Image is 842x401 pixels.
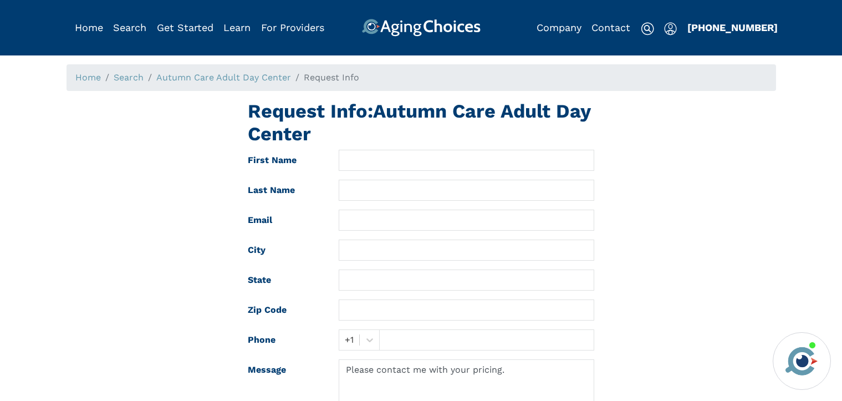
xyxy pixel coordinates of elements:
[113,22,146,33] a: Search
[537,22,581,33] a: Company
[67,64,776,91] nav: breadcrumb
[223,22,251,33] a: Learn
[114,72,144,83] a: Search
[239,150,330,171] label: First Name
[641,22,654,35] img: search-icon.svg
[239,210,330,231] label: Email
[239,329,330,351] label: Phone
[156,72,291,83] a: Autumn Care Adult Day Center
[664,19,677,37] div: Popover trigger
[248,100,594,145] h1: Request Info: Autumn Care Adult Day Center
[687,22,778,33] a: [PHONE_NUMBER]
[261,22,324,33] a: For Providers
[239,240,330,261] label: City
[783,342,820,380] img: avatar
[239,180,330,201] label: Last Name
[239,270,330,291] label: State
[75,72,101,83] a: Home
[591,22,630,33] a: Contact
[239,300,330,321] label: Zip Code
[361,19,480,37] img: AgingChoices
[304,72,359,83] span: Request Info
[157,22,213,33] a: Get Started
[75,22,103,33] a: Home
[113,19,146,37] div: Popover trigger
[664,22,677,35] img: user-icon.svg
